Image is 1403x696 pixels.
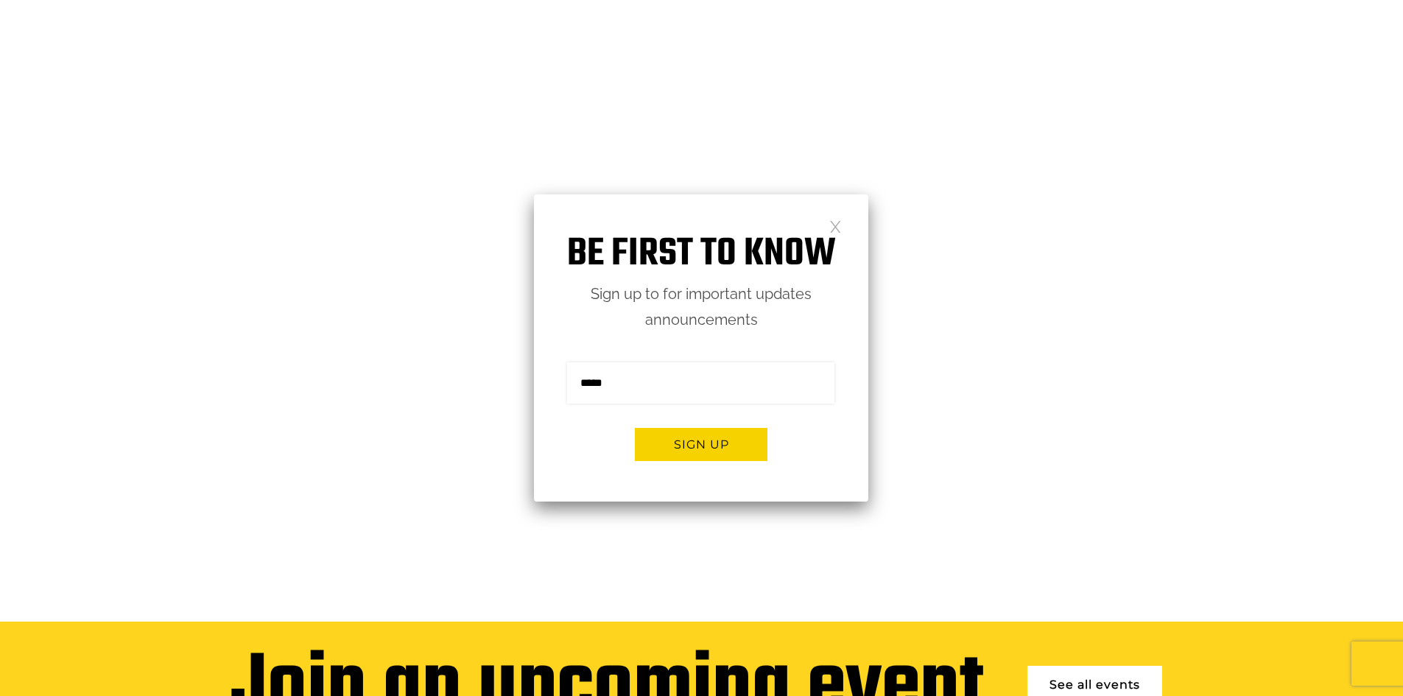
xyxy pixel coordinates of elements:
button: Sign up [635,428,767,461]
p: Sign up to for important updates announcements [534,281,868,333]
a: Close [829,219,842,232]
h1: Be first to know [534,231,868,278]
